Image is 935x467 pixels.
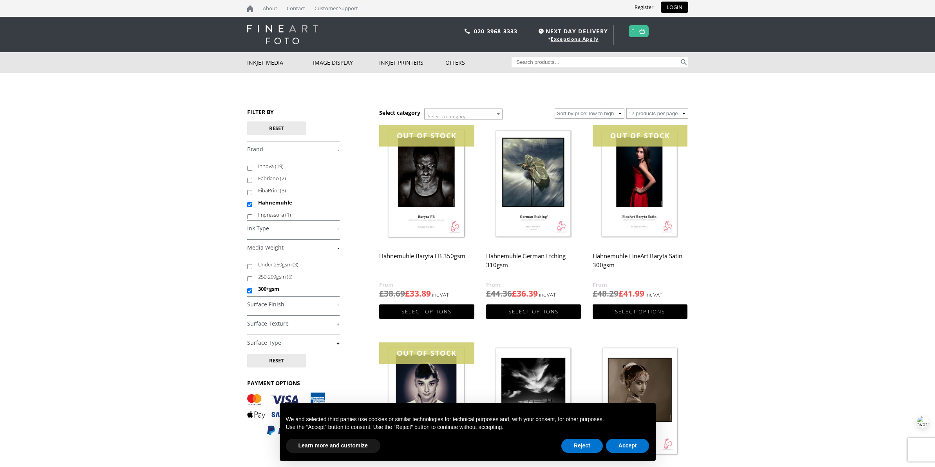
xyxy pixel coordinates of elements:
[379,342,474,364] div: OUT OF STOCK
[247,225,340,232] a: +
[606,439,649,453] button: Accept
[486,304,581,319] a: Select options for “Hahnemuhle German Etching 310gsm”
[661,2,688,13] a: LOGIN
[593,125,687,147] div: OUT OF STOCK
[379,125,474,244] img: Hahnemuhle Baryta FB 350gsm
[486,249,581,280] h2: Hahnemuhle German Etching 310gsm
[593,249,687,280] h2: Hahnemuhle FineArt Baryta Satin 300gsm
[379,125,474,147] div: OUT OF STOCK
[247,25,318,44] img: logo-white.svg
[561,439,603,453] button: Reject
[379,125,474,299] a: OUT OF STOCK Hahnemuhle Baryta FB 350gsm £38.69£33.89
[247,121,306,135] button: Reset
[512,288,538,299] bdi: 36.39
[258,197,332,209] label: Hahnemuhle
[486,125,581,244] img: Hahnemuhle German Etching 310gsm
[619,288,623,299] span: £
[551,36,599,42] a: Exceptions Apply
[537,27,608,36] span: NEXT DAY DELIVERY
[247,301,340,308] a: +
[593,125,687,299] a: OUT OF STOCK Hahnemuhle FineArt Baryta Satin 300gsm £48.29£41.99
[247,335,340,350] h4: Surface Type
[555,108,624,119] select: Shop order
[619,288,644,299] bdi: 41.99
[486,125,581,299] a: Hahnemuhle German Etching 310gsm £44.36£36.39
[405,288,431,299] bdi: 33.89
[247,239,340,255] h4: Media Weight
[247,146,340,153] a: -
[679,57,688,67] button: Search
[379,288,384,299] span: £
[539,29,544,34] img: time.svg
[275,163,284,170] span: (19)
[258,172,332,185] label: Fabriano
[258,185,332,197] label: FibaPrint
[379,109,420,116] h3: Select category
[593,342,687,461] img: Hahnemuhle Photo Rag 308gsm
[247,379,340,387] h3: PAYMENT OPTIONS
[258,160,332,172] label: Innova
[593,125,687,244] img: Hahnemuhle FineArt Baryta Satin 300gsm
[379,249,474,280] h2: Hahnemuhle Baryta FB 350gsm
[273,397,662,467] div: Notice
[486,288,512,299] bdi: 44.36
[629,2,659,13] a: Register
[258,271,332,283] label: 250-299gsm
[593,304,687,319] a: Select options for “Hahnemuhle FineArt Baryta Satin 300gsm”
[247,320,340,328] a: +
[593,288,597,299] span: £
[379,52,445,73] a: Inkjet Printers
[247,220,340,236] h4: Ink Type
[293,261,298,268] span: (3)
[379,304,474,319] a: Select options for “Hahnemuhle Baryta FB 350gsm”
[593,288,619,299] bdi: 48.29
[258,209,332,221] label: Impressora
[286,439,380,453] button: Learn more and customize
[486,288,491,299] span: £
[631,25,635,37] a: 0
[474,27,518,35] a: 020 3968 3333
[247,339,340,347] a: +
[286,424,649,431] p: Use the “Accept” button to consent. Use the “Reject” button to continue without accepting.
[247,296,340,312] h4: Surface Finish
[247,141,340,157] h4: Brand
[512,57,679,67] input: Search products…
[247,354,306,367] button: Reset
[280,187,286,194] span: (3)
[486,342,581,461] img: Hahnemuhle Photo-Rag Ultra Smooth 305gsm
[247,52,313,73] a: Inkjet Media
[285,211,291,218] span: (1)
[428,113,465,120] span: Select a category
[258,259,332,271] label: Under 250gsm
[313,52,379,73] a: Image Display
[445,52,512,73] a: Offers
[639,29,645,34] img: basket.svg
[465,29,470,34] img: phone.svg
[287,273,293,280] span: (5)
[286,416,649,424] p: We and selected third parties use cookies or similar technologies for technical purposes and, wit...
[405,288,410,299] span: £
[247,244,340,252] a: -
[247,315,340,331] h4: Surface Texture
[258,283,332,295] label: 300+gsm
[379,288,405,299] bdi: 38.69
[512,288,517,299] span: £
[247,108,340,116] h3: FILTER BY
[280,175,286,182] span: (2)
[247,393,326,436] img: PAYMENT OPTIONS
